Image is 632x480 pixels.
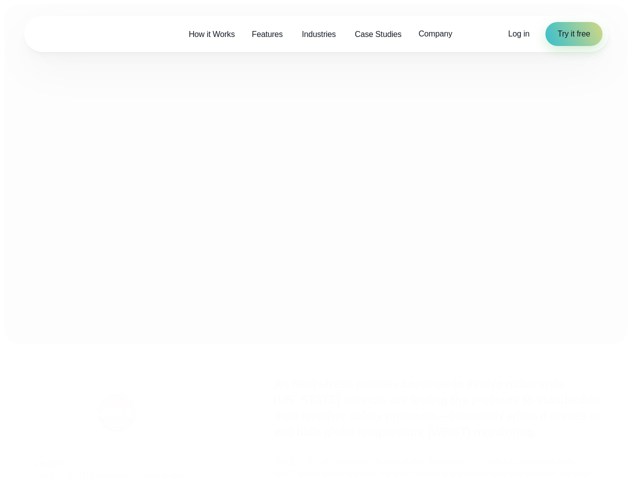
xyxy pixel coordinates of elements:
[545,22,602,46] a: Try it free
[346,24,410,44] a: Case Studies
[418,28,452,40] span: Company
[252,28,283,40] span: Features
[355,28,401,40] span: Case Studies
[508,29,530,38] span: Log in
[508,28,530,40] a: Log in
[189,28,235,40] span: How it Works
[302,28,336,40] span: Industries
[557,28,590,40] span: Try it free
[180,24,243,44] a: How it Works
